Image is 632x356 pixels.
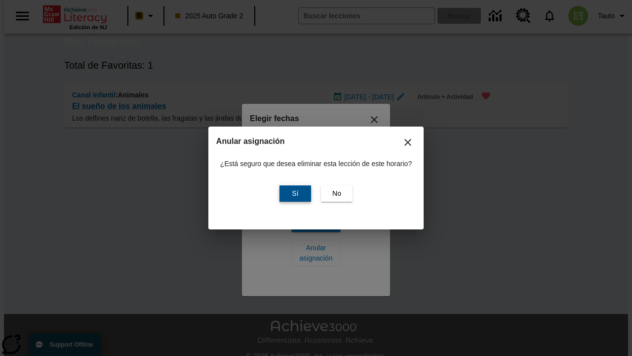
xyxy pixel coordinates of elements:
[332,188,341,199] span: No
[220,159,412,169] p: ¿Está seguro que desea eliminar esta lección de este horario?
[396,131,420,154] button: Cerrar
[279,185,311,202] button: Sí
[216,134,416,148] h2: Anular asignación
[292,188,298,199] span: Sí
[321,185,353,202] button: No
